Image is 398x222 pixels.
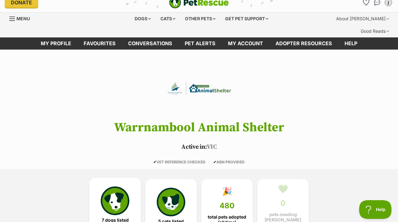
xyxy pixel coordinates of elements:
a: Help [338,37,363,50]
a: Pet alerts [178,37,222,50]
iframe: Help Scout Beacon - Open [359,200,392,219]
img: petrescue-icon-eee76f85a60ef55c4a1927667547b313a7c0e82042636edf73dce9c88f694885.svg [101,186,129,215]
div: Cats [156,12,180,25]
a: Favourites [77,37,122,50]
div: 💚 [278,184,288,194]
a: My profile [35,37,77,50]
a: Menu [9,12,34,24]
a: Adopter resources [269,37,338,50]
span: ABN PROVIDED [213,160,245,164]
a: conversations [122,37,178,50]
img: Warrnambool Animal Shelter [164,62,234,115]
span: 0 [280,199,285,208]
div: Get pet support [221,12,273,25]
icon: ✔ [153,160,156,164]
div: Other pets [181,12,220,25]
a: My account [222,37,269,50]
icon: ✔ [213,160,216,164]
div: Good Reads [356,25,393,37]
span: 480 [220,201,234,210]
span: VET REFERENCE CHECKED [153,160,206,164]
div: About [PERSON_NAME] [332,12,393,25]
span: Active in: [181,143,206,151]
div: Dogs [130,12,155,25]
span: Menu [16,16,30,21]
div: 🎉 [222,187,232,196]
img: cat-icon-068c71abf8fe30c970a85cd354bc8e23425d12f6e8612795f06af48be43a487a.svg [157,188,185,216]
